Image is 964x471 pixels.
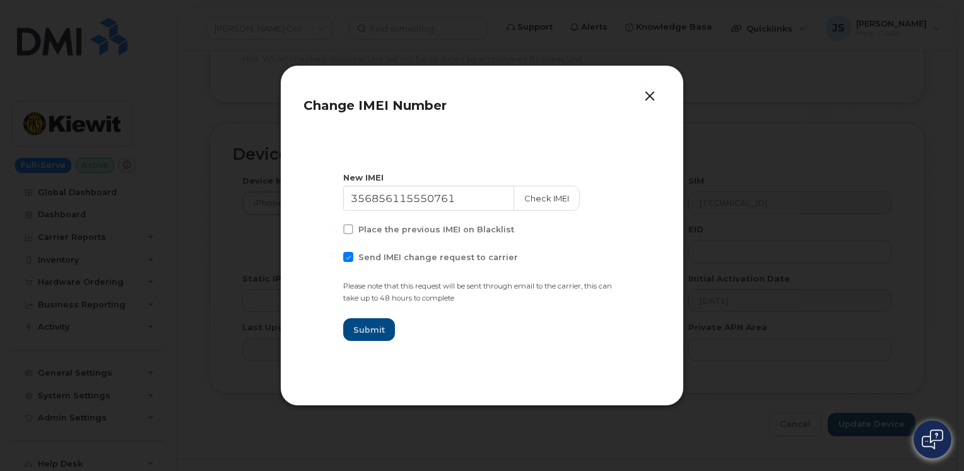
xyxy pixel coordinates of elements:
[358,253,518,262] span: Send IMEI change request to carrier
[328,224,334,230] input: Place the previous IMEI on Blacklist
[343,318,395,341] button: Submit
[358,225,514,234] span: Place the previous IMEI on Blacklist
[353,324,385,336] span: Submit
[303,98,447,113] span: Change IMEI Number
[343,282,612,302] small: Please note that this request will be sent through email to the carrier, this can take up to 48 h...
[922,429,943,450] img: Open chat
[343,172,621,184] div: New IMEI
[328,252,334,258] input: Send IMEI change request to carrier
[514,186,580,211] button: Check IMEI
